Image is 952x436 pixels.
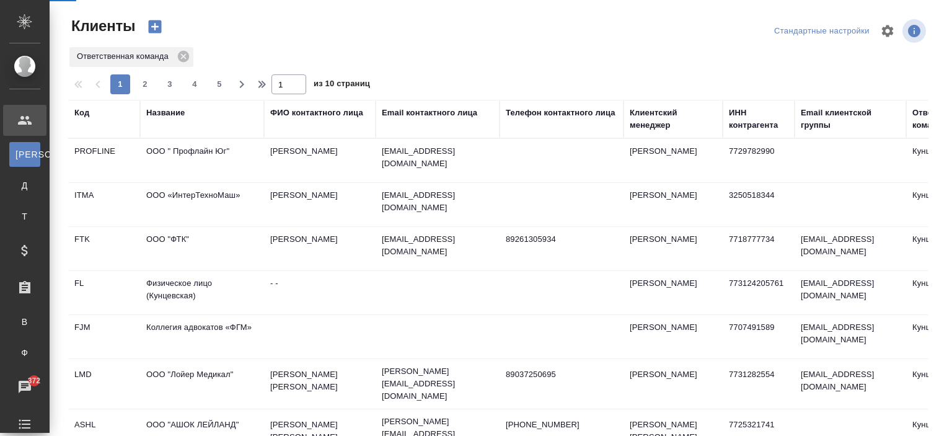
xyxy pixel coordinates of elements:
[873,16,902,46] span: Настроить таблицу
[506,419,617,431] p: [PHONE_NUMBER]
[15,210,34,223] span: Т
[69,47,193,67] div: Ответственная команда
[723,227,795,270] td: 7718777734
[624,139,723,182] td: [PERSON_NAME]
[624,227,723,270] td: [PERSON_NAME]
[382,189,493,214] p: [EMAIL_ADDRESS][DOMAIN_NAME]
[15,179,34,192] span: Д
[68,362,140,406] td: LMD
[624,271,723,314] td: [PERSON_NAME]
[140,315,264,358] td: Коллегия адвокатов «ФГМ»
[314,76,370,94] span: из 10 страниц
[382,145,493,170] p: [EMAIL_ADDRESS][DOMAIN_NAME]
[77,50,173,63] p: Ответственная команда
[209,74,229,94] button: 5
[160,78,180,91] span: 3
[264,227,376,270] td: [PERSON_NAME]
[382,107,477,119] div: Email контактного лица
[20,375,48,387] span: 372
[795,315,906,358] td: [EMAIL_ADDRESS][DOMAIN_NAME]
[264,271,376,314] td: - -
[723,315,795,358] td: 7707491589
[15,148,34,161] span: [PERSON_NAME]
[630,107,716,131] div: Клиентский менеджер
[135,78,155,91] span: 2
[68,139,140,182] td: PROFLINE
[3,371,46,403] a: 372
[9,309,40,334] a: В
[140,16,170,37] button: Создать
[264,362,376,406] td: [PERSON_NAME] [PERSON_NAME]
[140,227,264,270] td: ООО "ФТК"
[9,173,40,198] a: Д
[9,340,40,365] a: Ф
[264,183,376,226] td: [PERSON_NAME]
[140,139,264,182] td: ООО " Профлайн Юг"
[146,107,185,119] div: Название
[140,183,264,226] td: ООО «ИнтерТехноМаш»
[264,139,376,182] td: [PERSON_NAME]
[270,107,363,119] div: ФИО контактного лица
[9,142,40,167] a: [PERSON_NAME]
[185,78,205,91] span: 4
[723,139,795,182] td: 7729782990
[506,107,615,119] div: Телефон контактного лица
[506,368,617,381] p: 89037250695
[795,362,906,406] td: [EMAIL_ADDRESS][DOMAIN_NAME]
[68,183,140,226] td: ITMA
[506,233,617,246] p: 89261305934
[140,362,264,406] td: ООО "Лойер Медикал"
[795,271,906,314] td: [EMAIL_ADDRESS][DOMAIN_NAME]
[9,204,40,229] a: Т
[624,315,723,358] td: [PERSON_NAME]
[15,316,34,328] span: В
[729,107,788,131] div: ИНН контрагента
[382,233,493,258] p: [EMAIL_ADDRESS][DOMAIN_NAME]
[160,74,180,94] button: 3
[68,227,140,270] td: FTK
[382,365,493,403] p: [PERSON_NAME][EMAIL_ADDRESS][DOMAIN_NAME]
[902,19,928,43] span: Посмотреть информацию
[795,227,906,270] td: [EMAIL_ADDRESS][DOMAIN_NAME]
[723,183,795,226] td: 3250518344
[801,107,900,131] div: Email клиентской группы
[74,107,89,119] div: Код
[723,362,795,406] td: 7731282554
[209,78,229,91] span: 5
[624,362,723,406] td: [PERSON_NAME]
[185,74,205,94] button: 4
[15,347,34,359] span: Ф
[723,271,795,314] td: 773124205761
[771,22,873,41] div: split button
[135,74,155,94] button: 2
[140,271,264,314] td: Физическое лицо (Кунцевская)
[68,271,140,314] td: FL
[624,183,723,226] td: [PERSON_NAME]
[68,315,140,358] td: FJM
[68,16,135,36] span: Клиенты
